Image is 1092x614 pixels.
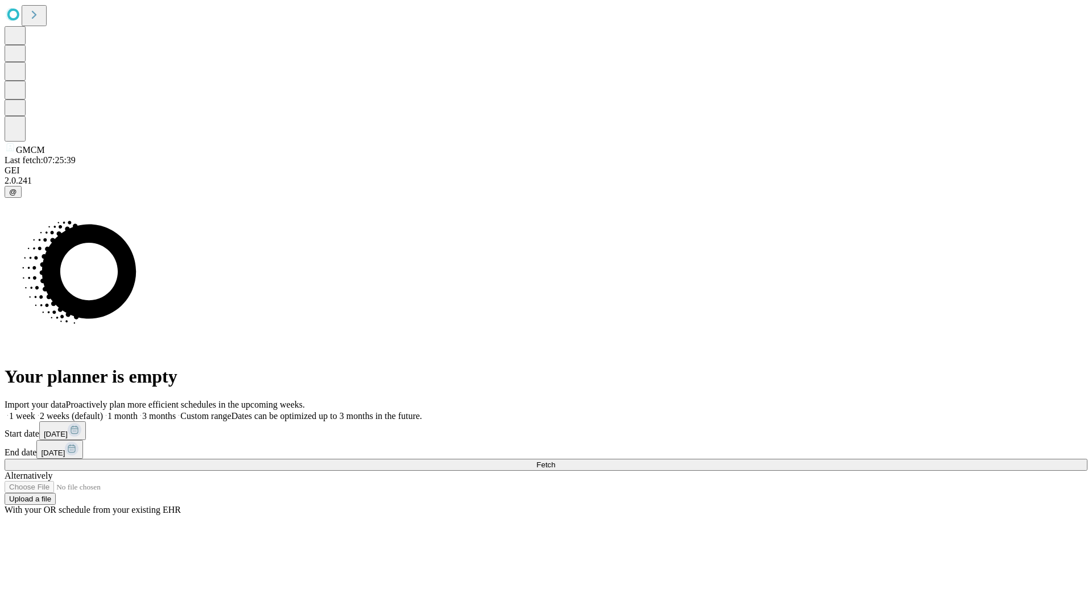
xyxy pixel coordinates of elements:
[39,421,86,440] button: [DATE]
[5,366,1087,387] h1: Your planner is empty
[5,440,1087,459] div: End date
[107,411,138,421] span: 1 month
[5,176,1087,186] div: 2.0.241
[5,400,66,409] span: Import your data
[36,440,83,459] button: [DATE]
[9,188,17,196] span: @
[16,145,45,155] span: GMCM
[5,155,76,165] span: Last fetch: 07:25:39
[44,430,68,438] span: [DATE]
[5,493,56,505] button: Upload a file
[5,459,1087,471] button: Fetch
[41,449,65,457] span: [DATE]
[40,411,103,421] span: 2 weeks (default)
[66,400,305,409] span: Proactively plan more efficient schedules in the upcoming weeks.
[180,411,231,421] span: Custom range
[9,411,35,421] span: 1 week
[5,505,181,515] span: With your OR schedule from your existing EHR
[142,411,176,421] span: 3 months
[5,165,1087,176] div: GEI
[231,411,422,421] span: Dates can be optimized up to 3 months in the future.
[5,471,52,480] span: Alternatively
[5,421,1087,440] div: Start date
[536,460,555,469] span: Fetch
[5,186,22,198] button: @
